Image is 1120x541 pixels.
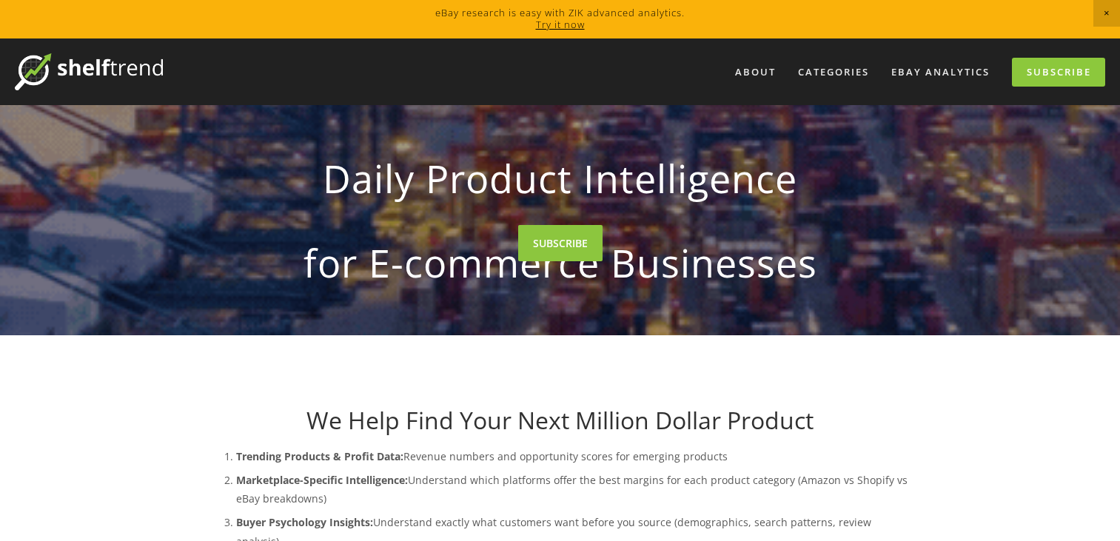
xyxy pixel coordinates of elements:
[1012,58,1105,87] a: Subscribe
[518,225,603,261] a: SUBSCRIBE
[236,471,914,508] p: Understand which platforms offer the best margins for each product category (Amazon vs Shopify vs...
[15,53,163,90] img: ShelfTrend
[236,515,373,529] strong: Buyer Psychology Insights:
[207,406,914,434] h1: We Help Find Your Next Million Dollar Product
[236,449,403,463] strong: Trending Products & Profit Data:
[725,60,785,84] a: About
[230,228,891,298] strong: for E-commerce Businesses
[230,144,891,213] strong: Daily Product Intelligence
[788,60,879,84] div: Categories
[536,18,585,31] a: Try it now
[236,447,914,466] p: Revenue numbers and opportunity scores for emerging products
[882,60,999,84] a: eBay Analytics
[236,473,408,487] strong: Marketplace-Specific Intelligence:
